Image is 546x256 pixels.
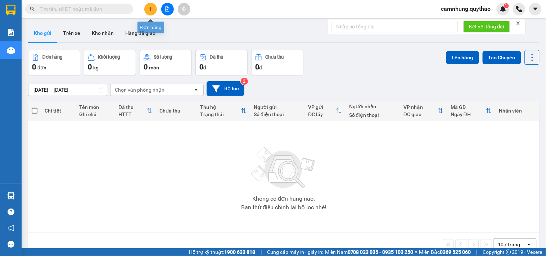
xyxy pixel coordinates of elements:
[499,108,536,114] div: Nhân viên
[415,251,418,253] span: ⚪️
[40,5,125,13] input: Tìm tên, số ĐT hoặc mã đơn
[86,24,119,42] button: Kho nhận
[149,65,159,70] span: món
[119,24,161,42] button: Hàng đã giao
[516,21,521,26] span: close
[259,65,262,70] span: đ
[118,111,146,117] div: HTTT
[79,111,111,117] div: Ghi chú
[118,104,146,110] div: Đã thu
[148,6,153,12] span: plus
[200,104,241,110] div: Thu hộ
[248,143,320,193] img: svg+xml;base64,PHN2ZyBjbGFzcz0ibGlzdC1wbHVnX19zdmciIHhtbG5zPSJodHRwOi8vd3d3LnczLm9yZy8yMDAwL3N2Zy...
[266,55,284,60] div: Chưa thu
[516,6,523,12] img: phone-icon
[42,55,62,60] div: Đơn hàng
[7,29,15,36] img: solution-icon
[332,21,458,32] input: Nhập số tổng đài
[419,248,471,256] span: Miền Bắc
[181,6,186,12] span: aim
[498,241,520,248] div: 10 / trang
[161,3,174,15] button: file-add
[532,6,539,12] span: caret-down
[178,3,190,15] button: aim
[165,6,170,12] span: file-add
[193,87,199,93] svg: open
[203,65,206,70] span: đ
[436,4,497,13] span: camnhung.quythao
[255,63,259,71] span: 0
[140,50,192,76] button: Số lượng0món
[500,6,506,12] img: icon-new-feature
[84,50,136,76] button: Khối lượng0kg
[349,104,396,109] div: Người nhận
[210,55,223,60] div: Đã thu
[98,55,120,60] div: Khối lượng
[403,111,438,117] div: ĐC giao
[506,250,511,255] span: copyright
[115,86,164,93] div: Chọn văn phòng nhận
[308,111,336,117] div: ĐC lấy
[529,3,542,15] button: caret-down
[349,112,396,118] div: Số điện thoại
[446,51,479,64] button: Lên hàng
[451,104,486,110] div: Mã GD
[37,65,46,70] span: đơn
[144,63,148,71] span: 0
[451,111,486,117] div: Ngày ĐH
[88,63,92,71] span: 0
[207,81,244,96] button: Bộ lọc
[224,249,255,255] strong: 1900 633 818
[348,249,414,255] strong: 0708 023 035 - 0935 103 250
[195,50,248,76] button: Đã thu0đ
[304,101,346,120] th: Toggle SortBy
[526,242,532,247] svg: open
[93,65,99,70] span: kg
[30,6,35,12] span: search
[8,241,14,248] span: message
[254,104,301,110] div: Người gửi
[8,225,14,232] span: notification
[400,101,447,120] th: Toggle SortBy
[28,84,107,96] input: Select a date range.
[45,108,72,114] div: Chi tiết
[483,51,521,64] button: Tạo Chuyến
[504,3,509,8] sup: 1
[261,248,262,256] span: |
[440,249,471,255] strong: 0369 525 060
[200,111,241,117] div: Trạng thái
[115,101,156,120] th: Toggle SortBy
[464,21,510,32] button: Kết nối tổng đài
[28,50,80,76] button: Đơn hàng0đơn
[144,3,157,15] button: plus
[6,5,15,15] img: logo-vxr
[254,111,301,117] div: Số điện thoại
[28,24,57,42] button: Kho gửi
[267,248,323,256] span: Cung cấp máy in - giấy in:
[469,23,504,31] span: Kết nối tổng đài
[159,108,193,114] div: Chưa thu
[403,104,438,110] div: VP nhận
[199,63,203,71] span: 0
[241,78,248,85] sup: 2
[251,50,303,76] button: Chưa thu0đ
[32,63,36,71] span: 0
[8,209,14,215] span: question-circle
[241,205,326,210] div: Bạn thử điều chỉnh lại bộ lọc nhé!
[505,3,507,8] span: 1
[325,248,414,256] span: Miền Nam
[7,47,15,54] img: warehouse-icon
[57,24,86,42] button: Trên xe
[197,101,251,120] th: Toggle SortBy
[477,248,478,256] span: |
[154,55,172,60] div: Số lượng
[447,101,495,120] th: Toggle SortBy
[79,104,111,110] div: Tên món
[189,248,255,256] span: Hỗ trợ kỹ thuật:
[252,196,315,202] div: Không có đơn hàng nào.
[7,192,15,200] img: warehouse-icon
[308,104,336,110] div: VP gửi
